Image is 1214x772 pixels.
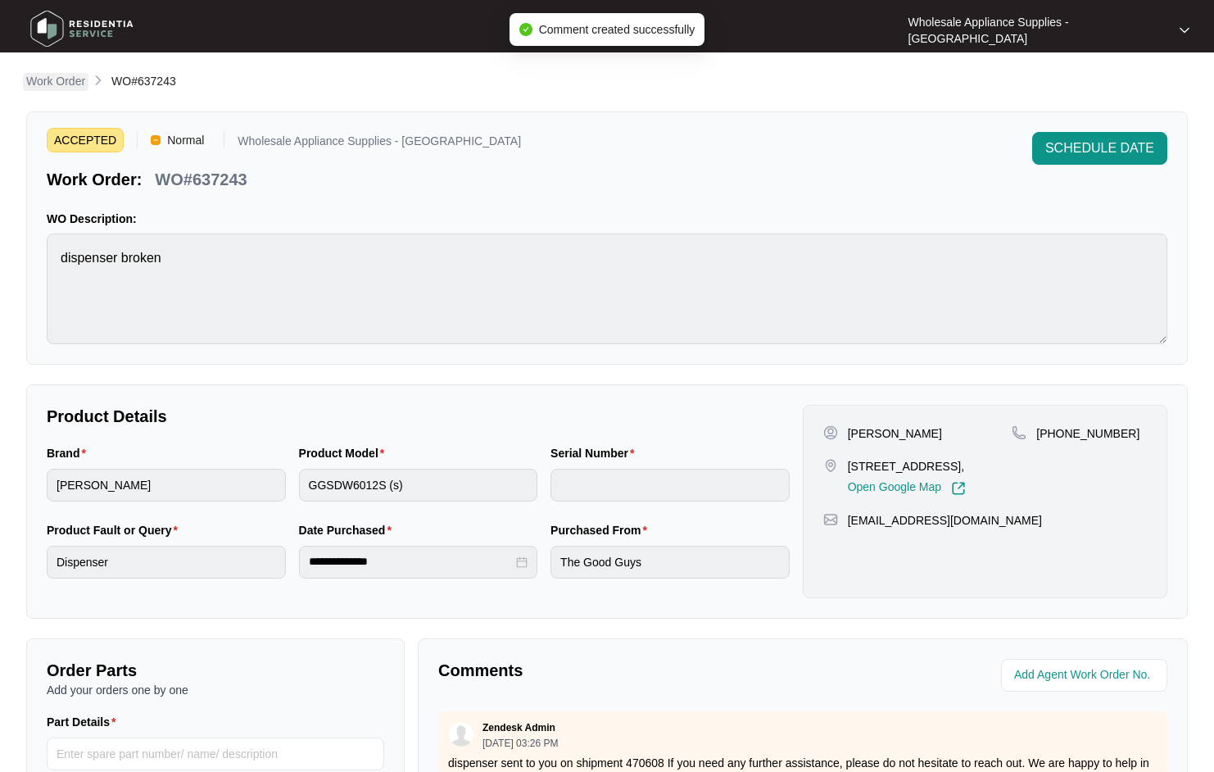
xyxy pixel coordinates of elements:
[449,722,473,747] img: user.svg
[848,512,1042,529] p: [EMAIL_ADDRESS][DOMAIN_NAME]
[1036,425,1139,442] p: [PHONE_NUMBER]
[47,546,286,579] input: Product Fault or Query
[47,469,286,502] input: Brand
[111,75,176,88] span: WO#637243
[47,714,123,730] label: Part Details
[47,738,384,770] input: Part Details
[1012,425,1026,440] img: map-pin
[26,73,85,89] p: Work Order
[1014,665,1157,685] input: Add Agent Work Order No.
[438,659,791,682] p: Comments
[848,481,966,496] a: Open Google Map
[1032,132,1167,165] button: SCHEDULE DATE
[299,522,398,538] label: Date Purchased
[309,553,514,570] input: Date Purchased
[550,469,790,502] input: Serial Number
[550,546,790,579] input: Purchased From
[92,74,105,87] img: chevron-right
[47,405,790,428] p: Product Details
[519,23,532,36] span: check-circle
[951,481,966,496] img: Link-External
[848,458,966,475] p: [STREET_ADDRESS],
[908,14,1166,47] p: Wholesale Appliance Supplies - [GEOGRAPHIC_DATA]
[47,682,384,698] p: Add your orders one by one
[47,445,93,461] label: Brand
[482,721,555,734] p: Zendesk Admin
[848,425,942,442] p: [PERSON_NAME]
[47,168,142,191] p: Work Order:
[155,168,247,191] p: WO#637243
[25,4,139,53] img: residentia service logo
[151,135,161,145] img: Vercel Logo
[161,128,211,152] span: Normal
[238,135,521,152] p: Wholesale Appliance Supplies - [GEOGRAPHIC_DATA]
[299,445,392,461] label: Product Model
[823,425,838,440] img: user-pin
[47,522,184,538] label: Product Fault or Query
[823,512,838,527] img: map-pin
[299,469,538,502] input: Product Model
[23,73,88,91] a: Work Order
[47,234,1167,344] textarea: dispenser broken
[482,738,558,748] p: [DATE] 03:26 PM
[47,659,384,682] p: Order Parts
[550,522,654,538] label: Purchased From
[550,445,641,461] label: Serial Number
[1045,139,1154,158] span: SCHEDULE DATE
[47,128,124,152] span: ACCEPTED
[1180,26,1189,34] img: dropdown arrow
[823,458,838,473] img: map-pin
[47,211,1167,227] p: WO Description:
[539,23,695,36] span: Comment created successfully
